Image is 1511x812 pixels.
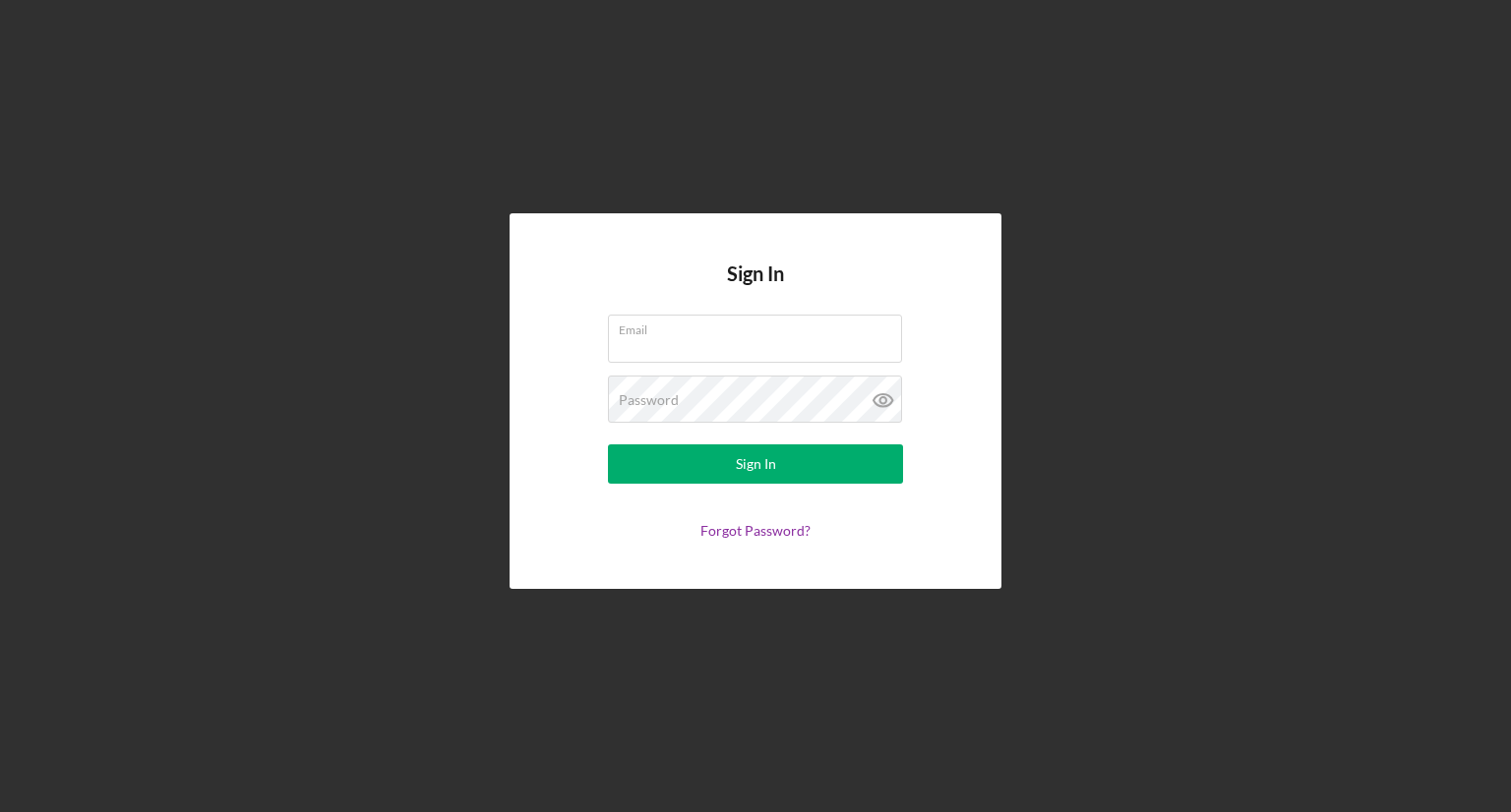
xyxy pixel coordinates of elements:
[619,316,902,337] label: Email
[619,392,679,408] label: Password
[727,262,784,315] h4: Sign In
[700,522,811,539] a: Forgot Password?
[736,444,776,484] div: Sign In
[608,444,903,484] button: Sign In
